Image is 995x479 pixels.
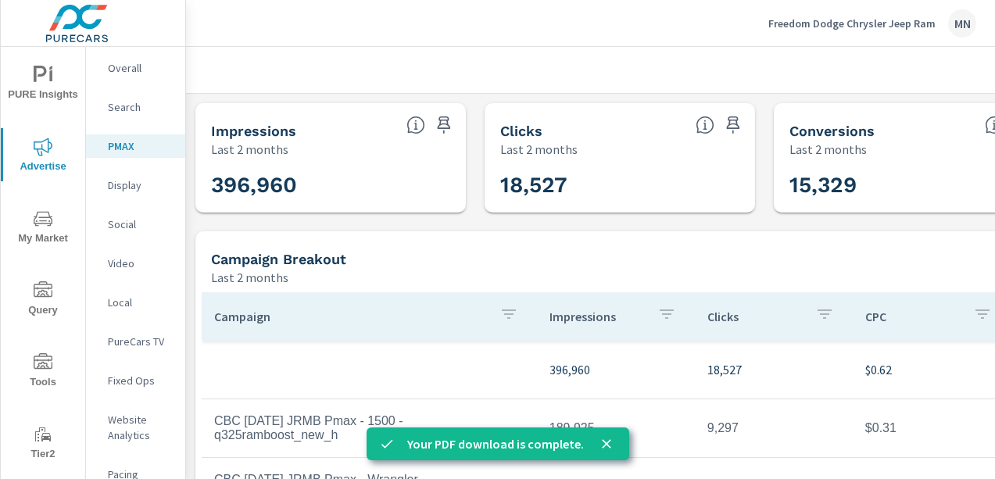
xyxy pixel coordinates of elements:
[5,425,81,463] span: Tier2
[108,373,173,388] p: Fixed Ops
[500,140,578,159] p: Last 2 months
[86,95,185,119] div: Search
[211,140,288,159] p: Last 2 months
[211,268,288,287] p: Last 2 months
[86,330,185,353] div: PureCars TV
[108,295,173,310] p: Local
[86,213,185,236] div: Social
[86,291,185,314] div: Local
[202,402,537,455] td: CBC [DATE] JRMB Pmax - 1500 - q325ramboost_new_h
[596,434,617,454] button: close
[86,173,185,197] div: Display
[5,209,81,248] span: My Market
[214,309,487,324] p: Campaign
[406,116,425,134] span: The number of times an ad was shown on your behalf.
[707,360,840,379] p: 18,527
[108,216,173,232] p: Social
[5,66,81,104] span: PURE Insights
[108,177,173,193] p: Display
[695,409,853,448] td: 9,297
[431,113,456,138] span: Save this to your personalized report
[5,281,81,320] span: Query
[721,113,746,138] span: Save this to your personalized report
[407,434,584,453] p: Your PDF download is complete.
[768,16,936,30] p: Freedom Dodge Chrysler Jeep Ram
[86,134,185,158] div: PMAX
[86,252,185,275] div: Video
[789,123,875,139] h5: Conversions
[108,256,173,271] p: Video
[549,309,645,324] p: Impressions
[707,309,803,324] p: Clicks
[108,138,173,154] p: PMAX
[108,60,173,76] p: Overall
[865,309,961,324] p: CPC
[500,123,542,139] h5: Clicks
[5,353,81,391] span: Tools
[5,138,81,176] span: Advertise
[696,116,714,134] span: The number of times an ad was clicked by a consumer.
[211,251,346,267] h5: Campaign Breakout
[211,123,296,139] h5: Impressions
[108,99,173,115] p: Search
[211,172,450,198] h3: 396,960
[500,172,739,198] h3: 18,527
[789,140,867,159] p: Last 2 months
[537,409,695,448] td: 189,925
[86,56,185,80] div: Overall
[108,412,173,443] p: Website Analytics
[549,360,682,379] p: 396,960
[948,9,976,38] div: MN
[108,334,173,349] p: PureCars TV
[86,408,185,447] div: Website Analytics
[86,369,185,392] div: Fixed Ops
